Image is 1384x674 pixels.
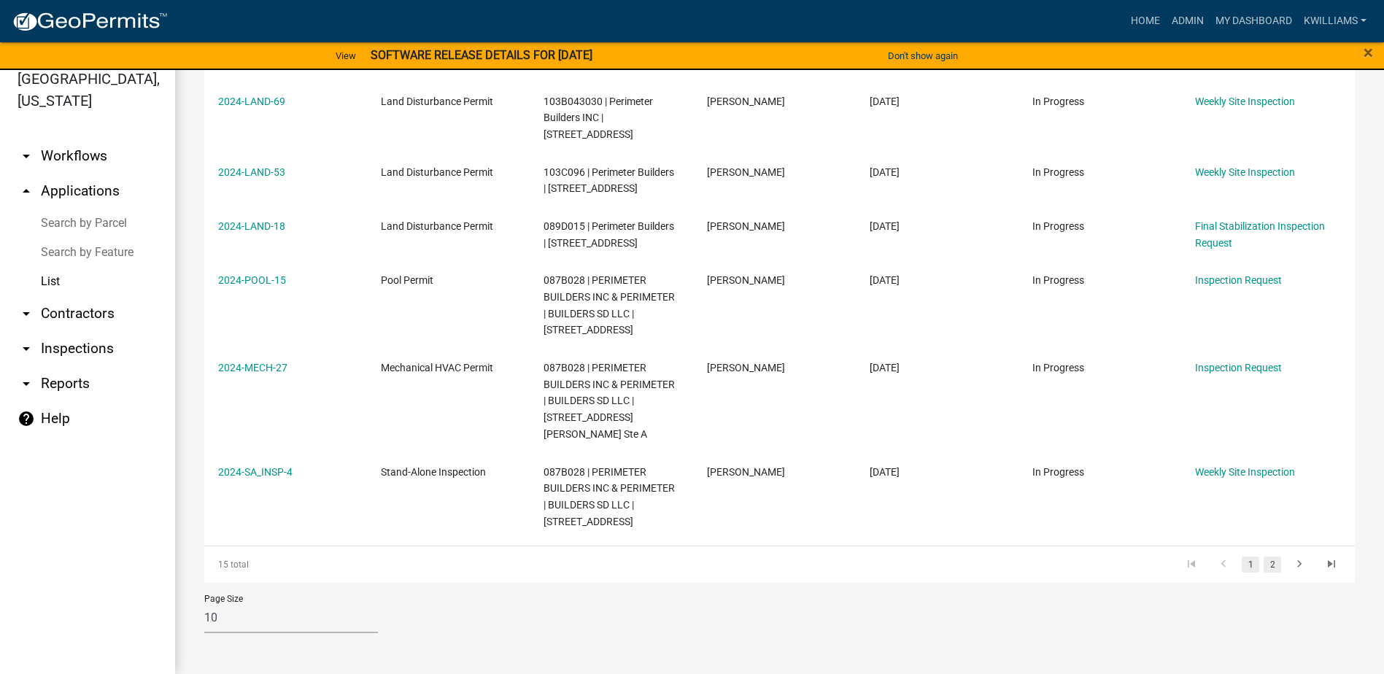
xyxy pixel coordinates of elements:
[218,274,286,286] a: 2024-POOL-15
[870,362,900,373] span: 01/29/2024
[18,340,35,357] i: arrow_drop_down
[882,44,964,68] button: Don't show again
[204,546,432,583] div: 15 total
[18,182,35,200] i: arrow_drop_up
[1318,557,1345,573] a: go to last page
[1032,220,1084,232] span: In Progress
[870,220,900,232] span: 03/14/2024
[870,466,900,478] span: 01/12/2024
[218,362,287,373] a: 2024-MECH-27
[707,274,785,286] span: Curtis Cox
[1210,557,1237,573] a: go to previous page
[218,466,293,478] a: 2024-SA_INSP-4
[544,96,653,141] span: 103B043030 | Perimeter Builders INC | 231 EAGLES WAY
[1298,7,1372,35] a: kwilliams
[707,96,785,107] span: Shane Robbins
[371,48,592,62] strong: SOFTWARE RELEASE DETAILS FOR [DATE]
[1178,557,1205,573] a: go to first page
[1261,552,1283,577] li: page 2
[1032,96,1084,107] span: In Progress
[18,410,35,427] i: help
[218,166,285,178] a: 2024-LAND-53
[381,96,493,107] span: Land Disturbance Permit
[381,466,486,478] span: Stand-Alone Inspection
[870,166,900,178] span: 04/12/2024
[544,166,674,195] span: 103C096 | Perimeter Builders | 127 CAPE VIEW LN
[1195,166,1295,178] a: Weekly Site Inspection
[1032,274,1084,286] span: In Progress
[381,362,493,373] span: Mechanical HVAC Permit
[1195,362,1282,373] a: Inspection Request
[330,44,362,68] a: View
[707,220,785,232] span: Shane Robbins
[1264,557,1281,573] a: 2
[381,166,493,178] span: Land Disturbance Permit
[1364,42,1373,63] span: ×
[218,220,285,232] a: 2024-LAND-18
[1032,166,1084,178] span: In Progress
[1032,466,1084,478] span: In Progress
[381,274,433,286] span: Pool Permit
[1125,7,1166,35] a: Home
[1166,7,1210,35] a: Admin
[18,375,35,392] i: arrow_drop_down
[1195,96,1295,107] a: Weekly Site Inspection
[1364,44,1373,61] button: Close
[1195,220,1325,249] a: Final Stabilization Inspection Request
[544,466,675,527] span: 087B028 | PERIMETER BUILDERS INC & PERIMETER | BUILDERS SD LLC | 114 BUCKHORN CIR
[544,274,675,336] span: 087B028 | PERIMETER BUILDERS INC & PERIMETER | BUILDERS SD LLC | 114 BUCKHORN CIR
[18,305,35,322] i: arrow_drop_down
[870,274,900,286] span: 02/29/2024
[1195,466,1295,478] a: Weekly Site Inspection
[1032,362,1084,373] span: In Progress
[218,96,285,107] a: 2024-LAND-69
[1286,557,1313,573] a: go to next page
[1240,552,1261,577] li: page 1
[707,166,785,178] span: Shane Robbins
[544,220,674,249] span: 089D015 | Perimeter Builders | 481 PEA RIDGE RD
[870,96,900,107] span: 09/06/2024
[707,466,785,478] span: Anthony Smith
[544,362,675,440] span: 087B028 | PERIMETER BUILDERS INC & PERIMETER | BUILDERS SD LLC | 107 Old Montgomery Rd. Ste A
[1210,7,1298,35] a: My Dashboard
[381,220,493,232] span: Land Disturbance Permit
[1195,274,1282,286] a: Inspection Request
[18,147,35,165] i: arrow_drop_down
[1242,557,1259,573] a: 1
[707,362,785,373] span: Mike Miller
